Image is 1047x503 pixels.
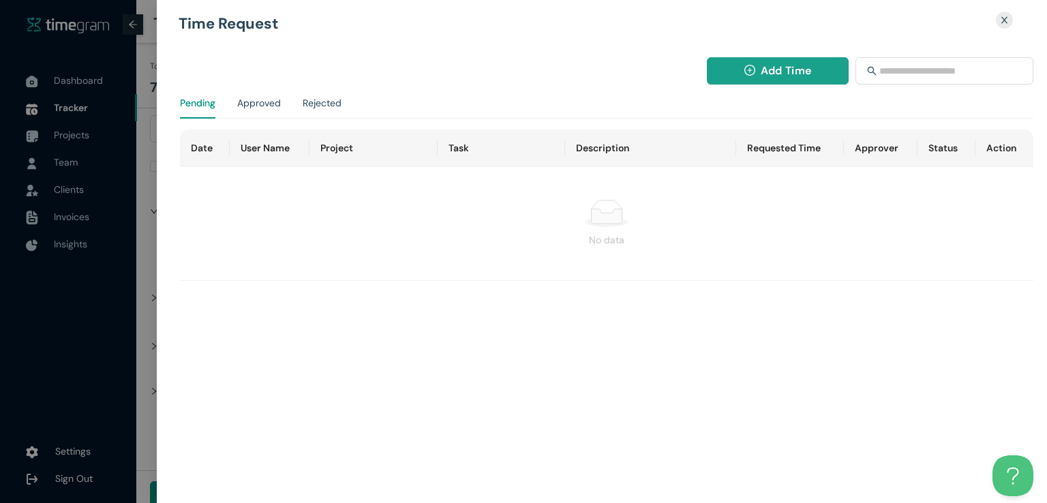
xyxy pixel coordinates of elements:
div: Rejected [303,95,342,110]
th: Date [180,129,229,167]
span: search [867,66,877,76]
th: Approver [844,129,917,167]
div: No data [191,232,1022,247]
th: Task [438,129,566,167]
h1: Time Request [179,16,884,31]
th: Project [309,129,438,167]
div: Pending [180,95,215,110]
span: plus-circle [744,65,755,78]
span: Add Time [761,62,811,79]
button: plus-circleAdd Time [707,57,849,85]
th: Requested Time [736,129,844,167]
button: Close [992,11,1017,29]
iframe: Toggle Customer Support [992,455,1033,496]
th: Description [565,129,735,167]
th: Action [975,129,1034,167]
th: User Name [230,129,309,167]
th: Status [917,129,975,167]
div: Approved [237,95,281,110]
span: close [1000,16,1009,25]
